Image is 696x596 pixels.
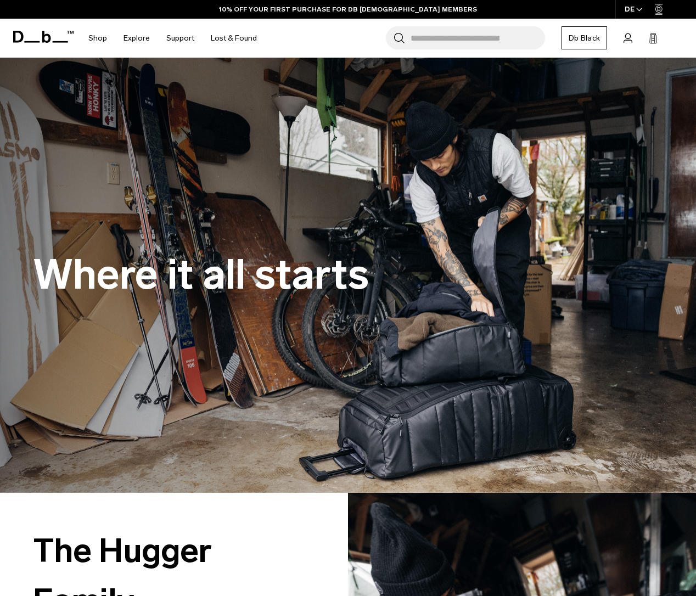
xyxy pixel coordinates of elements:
[211,19,257,58] a: Lost & Found
[124,19,150,58] a: Explore
[33,252,369,298] h1: Where it all starts
[88,19,107,58] a: Shop
[166,19,194,58] a: Support
[219,4,477,14] a: 10% OFF YOUR FIRST PURCHASE FOR DB [DEMOGRAPHIC_DATA] MEMBERS
[562,26,607,49] a: Db Black
[80,19,265,58] nav: Main Navigation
